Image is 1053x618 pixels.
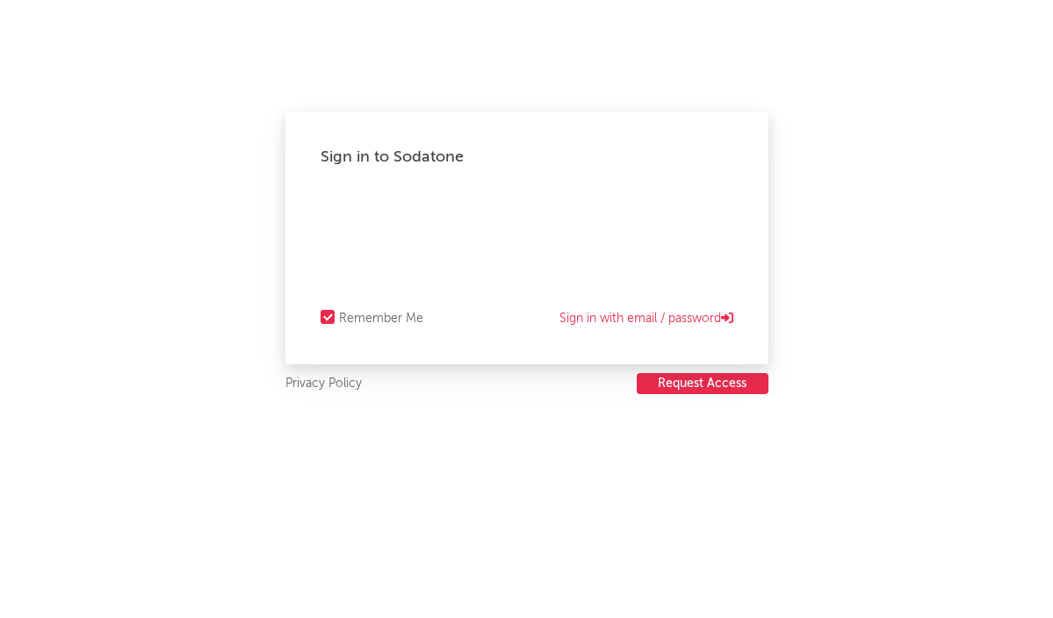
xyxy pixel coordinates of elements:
[339,308,423,329] div: Remember Me
[285,373,362,395] a: Privacy Policy
[637,373,768,394] button: Request Access
[559,308,733,329] a: Sign in with email / password
[321,147,733,168] div: Sign in to Sodatone
[637,373,768,395] a: Request Access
